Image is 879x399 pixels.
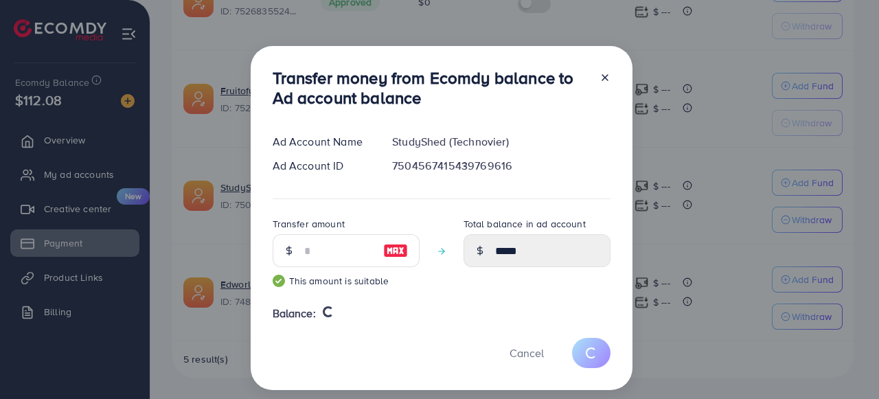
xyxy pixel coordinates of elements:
small: This amount is suitable [273,274,420,288]
iframe: Chat [821,337,869,389]
div: StudyShed (Technovier) [381,134,621,150]
label: Transfer amount [273,217,345,231]
div: Ad Account ID [262,158,382,174]
img: guide [273,275,285,287]
div: Ad Account Name [262,134,382,150]
img: image [383,242,408,259]
label: Total balance in ad account [464,217,586,231]
span: Cancel [510,345,544,361]
h3: Transfer money from Ecomdy balance to Ad account balance [273,68,589,108]
button: Cancel [492,338,561,367]
div: 7504567415439769616 [381,158,621,174]
span: Balance: [273,306,316,321]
